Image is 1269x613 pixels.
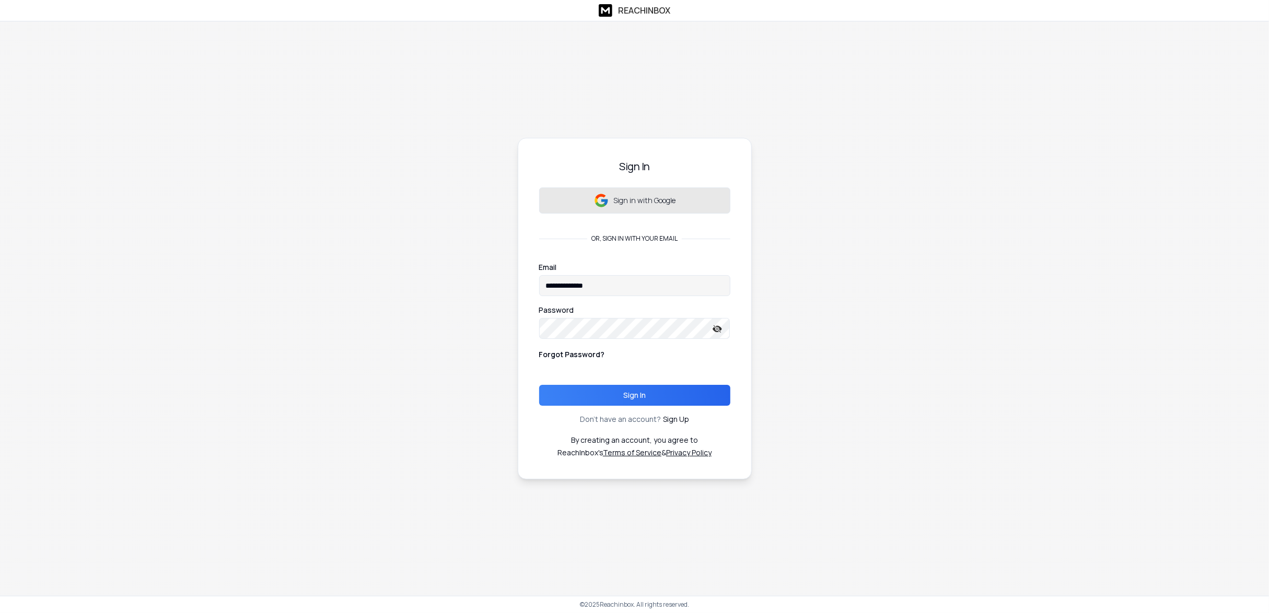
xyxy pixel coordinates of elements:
[539,187,730,214] button: Sign in with Google
[580,600,689,609] p: © 2025 Reachinbox. All rights reserved.
[613,195,676,206] p: Sign in with Google
[539,159,730,174] h3: Sign In
[603,447,661,457] a: Terms of Service
[599,4,671,17] a: ReachInbox
[539,385,730,406] button: Sign In
[539,306,574,314] label: Password
[587,234,682,243] p: or, sign in with your email
[539,264,557,271] label: Email
[619,4,671,17] h1: ReachInbox
[663,414,689,425] a: Sign Up
[571,435,698,445] p: By creating an account, you agree to
[666,447,712,457] a: Privacy Policy
[580,414,661,425] p: Don't have an account?
[539,349,605,360] p: Forgot Password?
[557,447,712,458] p: ReachInbox's &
